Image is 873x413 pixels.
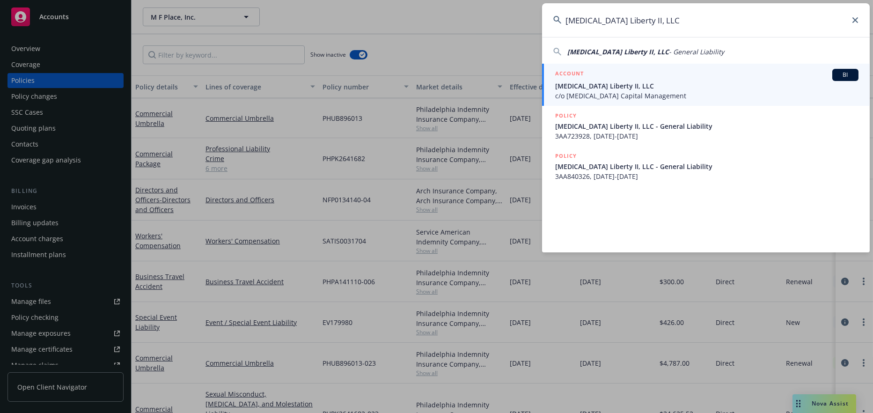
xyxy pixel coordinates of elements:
span: 3AA840326, [DATE]-[DATE] [555,171,858,181]
span: [MEDICAL_DATA] Liberty II, LLC - General Liability [555,121,858,131]
a: ACCOUNTBI[MEDICAL_DATA] Liberty II, LLCc/o [MEDICAL_DATA] Capital Management [542,64,870,106]
span: c/o [MEDICAL_DATA] Capital Management [555,91,858,101]
span: BI [836,71,855,79]
input: Search... [542,3,870,37]
span: [MEDICAL_DATA] Liberty II, LLC [567,47,669,56]
h5: POLICY [555,151,577,161]
span: [MEDICAL_DATA] Liberty II, LLC - General Liability [555,162,858,171]
span: - General Liability [669,47,724,56]
span: 3AA723928, [DATE]-[DATE] [555,131,858,141]
h5: POLICY [555,111,577,120]
a: POLICY[MEDICAL_DATA] Liberty II, LLC - General Liability3AA723928, [DATE]-[DATE] [542,106,870,146]
a: POLICY[MEDICAL_DATA] Liberty II, LLC - General Liability3AA840326, [DATE]-[DATE] [542,146,870,186]
h5: ACCOUNT [555,69,584,80]
span: [MEDICAL_DATA] Liberty II, LLC [555,81,858,91]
